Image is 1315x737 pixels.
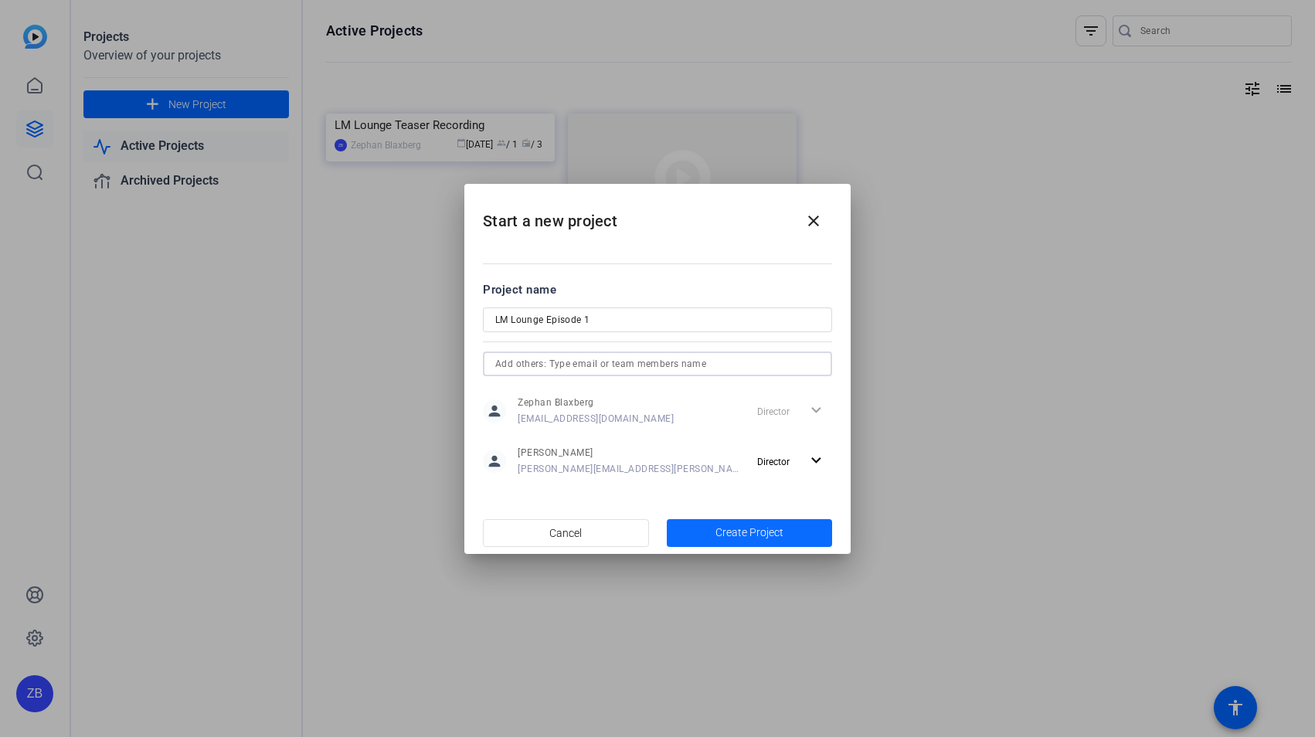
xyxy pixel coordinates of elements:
mat-icon: close [804,212,823,230]
span: [EMAIL_ADDRESS][DOMAIN_NAME] [518,413,674,425]
mat-icon: expand_more [807,451,826,470]
input: Add others: Type email or team members name [495,355,820,373]
button: Create Project [667,519,833,547]
span: [PERSON_NAME] [518,447,739,459]
button: Director [751,447,832,475]
span: [PERSON_NAME][EMAIL_ADDRESS][PERSON_NAME][DOMAIN_NAME] [518,463,739,475]
mat-icon: person [483,399,506,423]
span: Zephan Blaxberg [518,396,674,409]
div: Project name [483,281,832,298]
span: Create Project [715,525,783,541]
input: Enter Project Name [495,311,820,329]
mat-icon: person [483,450,506,473]
button: Cancel [483,519,649,547]
span: Director [757,457,790,467]
span: Cancel [549,518,582,548]
h2: Start a new project [464,184,851,246]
